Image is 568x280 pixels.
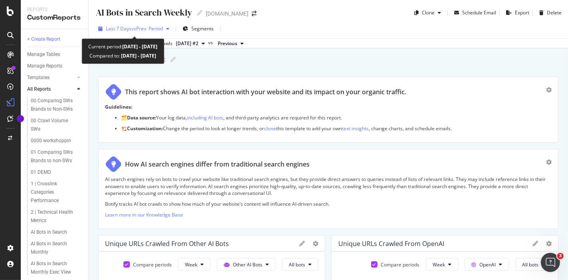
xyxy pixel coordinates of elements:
[187,114,223,121] a: including AI bots
[218,40,237,47] span: Previous
[185,261,197,268] span: Week
[31,240,83,256] a: AI Bots in Search Monthly
[451,6,496,19] button: Schedule Email
[178,258,211,271] button: Week
[31,137,71,145] div: 0000 workshoppin
[515,9,529,16] div: Export
[105,201,552,207] p: Botify tracks AI bot crawls to show how much of your website’s content will influence AI-driven s...
[179,22,217,35] button: Segments
[381,261,419,268] div: Compare periods
[31,137,83,145] a: 0000 workshoppin
[31,228,67,236] div: AI Bots in Search
[546,87,552,93] div: gear
[173,39,208,48] button: [DATE] #2
[27,73,50,82] div: Templates
[515,258,552,271] button: All bots
[31,97,83,113] a: 00 Comparing SWs Brands to Non-SWs
[31,97,78,113] div: 00 Comparing SWs Brands to Non-SWs
[214,39,247,48] button: Previous
[197,10,203,16] i: Edit report name
[27,62,62,70] div: Manage Reports
[264,125,276,132] a: clone
[206,10,248,18] div: [DOMAIN_NAME]
[127,114,156,121] strong: Data source:
[479,261,496,268] span: OpenAI
[121,125,552,132] p: 🏗️ Change the period to look at longer trends, or this template to add your own , change charts, ...
[31,168,83,177] a: 01 DEMO
[546,159,552,165] div: gear
[31,180,78,205] div: 1 | Crosslink Categories Performance
[31,208,77,225] div: 2 | Technical Health Metrics
[282,258,318,271] button: All bots
[31,208,83,225] a: 2 | Technical Health Metrics
[27,13,82,22] div: CustomReports
[89,51,156,60] div: Compared to:
[95,6,192,19] div: AI Bots in Search Weekly
[122,43,157,50] b: [DATE] - [DATE]
[217,258,276,271] button: Other AI Bots
[27,6,82,13] div: Reports
[338,240,444,248] div: Unique URLs Crawled from OpenAI
[98,77,558,143] div: This report shows AI bot interaction with your website and its impact on your organic traffic.Gui...
[27,73,75,82] a: Templates
[252,11,256,16] div: arrow-right-arrow-left
[95,22,173,35] button: Last 7 DaysvsPrev. Period
[105,103,132,110] strong: Guidelines:
[88,42,157,51] div: Current period:
[536,6,562,19] button: Delete
[31,148,78,165] div: 01 Comparing SWs Brands to non-SWs
[31,228,83,236] a: AI Bots in Search
[191,25,214,32] span: Segments
[557,253,564,259] span: 3
[105,176,552,196] p: AI search engines rely on bots to crawl your website like traditional search engines, but they pr...
[462,9,496,16] div: Schedule Email
[27,35,83,44] a: + Create Report
[208,39,214,46] span: vs
[27,50,60,59] div: Manage Tables
[547,9,562,16] div: Delete
[176,40,199,47] span: 2025 Oct. 1st #2
[27,85,51,93] div: All Reports
[127,125,163,132] strong: Customization:
[342,125,369,132] a: text insights
[289,261,305,268] span: All bots
[465,258,509,271] button: OpenAI
[105,240,229,248] div: Unique URLs Crawled from Other AI Bots
[31,117,83,133] a: 00 Crawl Volume SWs
[422,9,435,16] div: Clone
[31,260,83,276] a: AI Bots in Search Monthly Exec View
[27,62,83,70] a: Manage Reports
[426,258,458,271] button: Week
[98,149,558,229] div: How AI search engines differ from traditional search enginesAI search engines rely on bots to cra...
[31,168,51,177] div: 01 DEMO
[27,50,83,59] a: Manage Tables
[31,117,75,133] div: 00 Crawl Volume SWs
[105,211,183,218] a: Learn more in our Knowledge Base
[17,115,24,122] div: Tooltip anchor
[120,52,156,59] b: [DATE] - [DATE]
[125,87,406,97] div: This report shows AI bot interaction with your website and its impact on your organic traffic.
[125,160,310,169] div: How AI search engines differ from traditional search engines
[27,35,60,44] div: + Create Report
[106,25,131,32] span: Last 7 Days
[31,148,83,165] a: 01 Comparing SWs Brands to non-SWs
[133,261,172,268] div: Compare periods
[522,261,538,268] span: All bots
[31,240,76,256] div: AI Bots in Search Monthly
[170,57,176,62] i: Edit report name
[31,260,78,276] div: AI Bots in Search Monthly Exec View
[121,114,552,121] p: 🗂️ Your log data, , and third-party analytics are required for this report.
[503,6,529,19] button: Export
[27,85,75,93] a: All Reports
[131,25,163,32] span: vs Prev. Period
[433,261,445,268] span: Week
[31,180,83,205] a: 1 | Crosslink Categories Performance
[233,261,262,268] span: Other AI Bots
[411,6,444,19] button: Clone
[541,253,560,272] iframe: Intercom live chat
